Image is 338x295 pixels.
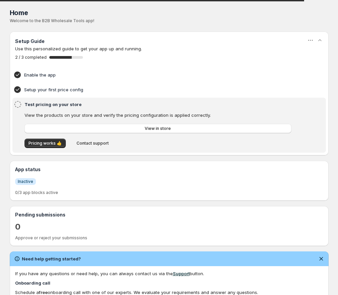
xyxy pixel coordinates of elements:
h2: Need help getting started? [22,255,81,262]
a: View in store [25,124,291,133]
p: 0/3 app blocks active [15,190,323,195]
h3: Setup Guide [15,38,45,45]
p: Approve or reject your submissions [15,235,323,241]
span: Contact support [77,141,109,146]
button: Dismiss notification [317,254,326,263]
p: Welcome to the B2B Wholesale Tools app! [10,18,329,23]
span: Inactive [18,179,33,184]
span: Pricing works 👍 [29,141,62,146]
button: Pricing works 👍 [25,139,66,148]
h4: Setup your first price config [24,86,293,93]
h3: App status [15,166,323,173]
span: Home [10,9,28,17]
button: Contact support [73,139,113,148]
span: View in store [145,126,171,131]
h4: Test pricing on your store [25,101,293,108]
p: Use this personalized guide to get your app up and running. [15,45,323,52]
span: 2 / 3 completed [15,55,47,60]
h4: Onboarding call [15,280,323,286]
div: If you have any questions or need help, you can always contact us via the button. [15,270,323,277]
a: 0 [15,222,20,232]
a: Support [173,271,190,276]
a: InfoInactive [15,178,36,185]
h3: Pending submissions [15,211,323,218]
h4: Enable the app [24,71,293,78]
p: View the products on your store and verify the pricing configuration is applied correctly. [25,112,291,118]
b: free [39,290,48,295]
